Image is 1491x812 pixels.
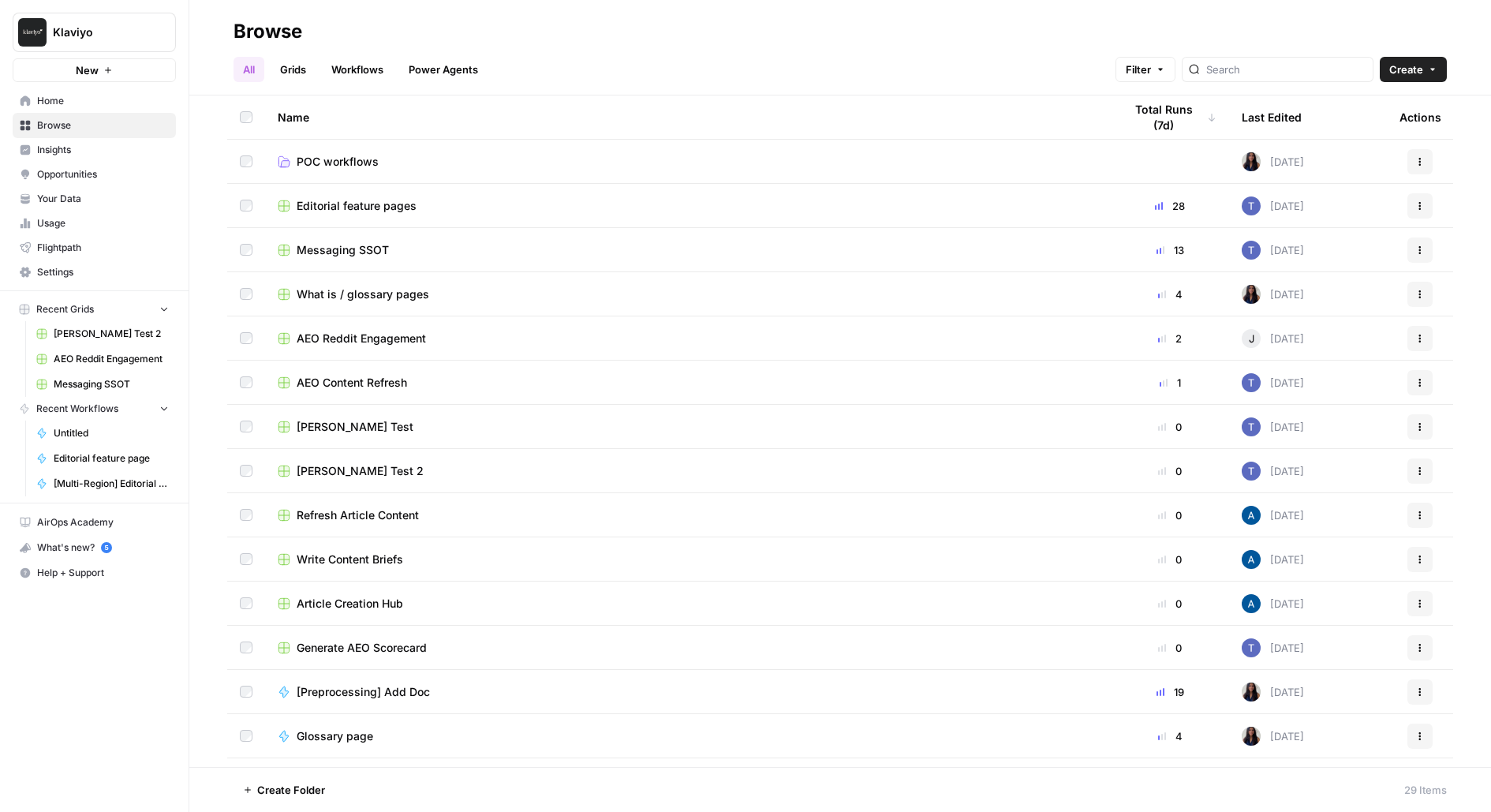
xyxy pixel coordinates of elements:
[54,352,169,366] span: AEO Reddit Engagement
[1242,285,1304,304] div: [DATE]
[1399,95,1441,139] div: Actions
[1242,683,1304,702] div: [DATE]
[1123,552,1216,567] div: 0
[13,260,176,285] a: Settings
[1242,550,1261,569] img: he81ibor8lsei4p3qvg4ugbvimgp
[29,321,176,346] a: [PERSON_NAME] Test 2
[278,331,1098,346] a: AEO Reddit Engagement
[257,782,325,798] span: Create Folder
[53,24,148,40] span: Klaviyo
[54,451,169,466] span: Editorial feature page
[1123,286,1216,302] div: 4
[1242,373,1261,392] img: x8yczxid6s1iziywf4pp8m9fenlh
[278,95,1098,139] div: Name
[1123,684,1216,700] div: 19
[29,421,176,446] a: Untitled
[297,507,419,523] span: Refresh Article Content
[13,560,176,586] button: Help + Support
[1242,373,1304,392] div: [DATE]
[1242,638,1261,657] img: x8yczxid6s1iziywf4pp8m9fenlh
[18,18,47,47] img: Klaviyo Logo
[1242,196,1304,215] div: [DATE]
[36,402,118,416] span: Recent Workflows
[278,154,1098,170] a: POC workflows
[13,13,176,52] button: Workspace: Klaviyo
[1123,728,1216,744] div: 4
[1242,417,1304,436] div: [DATE]
[1242,329,1304,348] div: [DATE]
[101,542,112,553] a: 5
[297,463,424,479] span: [PERSON_NAME] Test 2
[37,216,169,230] span: Usage
[1242,152,1261,171] img: rox323kbkgutb4wcij4krxobkpon
[37,143,169,157] span: Insights
[278,419,1098,435] a: [PERSON_NAME] Test
[1123,640,1216,656] div: 0
[1123,198,1216,214] div: 28
[234,57,264,82] a: All
[13,162,176,187] a: Opportunities
[297,640,427,656] span: Generate AEO Scorecard
[1249,331,1254,346] span: J
[13,88,176,114] a: Home
[234,777,334,803] button: Create Folder
[104,544,108,552] text: 5
[1242,241,1304,260] div: [DATE]
[297,728,373,744] span: Glossary page
[54,327,169,341] span: [PERSON_NAME] Test 2
[1389,62,1423,77] span: Create
[278,640,1098,656] a: Generate AEO Scorecard
[1242,727,1304,746] div: [DATE]
[54,477,169,491] span: [Multi-Region] Editorial feature page
[297,198,417,214] span: Editorial feature pages
[1123,507,1216,523] div: 0
[278,684,1098,700] a: [Preprocessing] Add Doc
[13,58,176,82] button: New
[297,286,429,302] span: What is / glossary pages
[297,684,430,700] span: [Preprocessing] Add Doc
[297,552,403,567] span: Write Content Briefs
[13,113,176,138] a: Browse
[234,19,302,44] div: Browse
[278,552,1098,567] a: Write Content Briefs
[37,566,169,580] span: Help + Support
[1242,594,1261,613] img: he81ibor8lsei4p3qvg4ugbvimgp
[13,235,176,260] a: Flightpath
[1404,782,1447,798] div: 29 Items
[13,510,176,535] a: AirOps Academy
[37,265,169,279] span: Settings
[1115,57,1175,82] button: Filter
[1123,596,1216,612] div: 0
[13,397,176,421] button: Recent Workflows
[1242,727,1261,746] img: rox323kbkgutb4wcij4krxobkpon
[1242,196,1261,215] img: x8yczxid6s1iziywf4pp8m9fenlh
[1242,417,1261,436] img: x8yczxid6s1iziywf4pp8m9fenlh
[13,186,176,211] a: Your Data
[13,137,176,163] a: Insights
[1242,241,1261,260] img: x8yczxid6s1iziywf4pp8m9fenlh
[1126,62,1151,77] span: Filter
[1123,375,1216,391] div: 1
[1380,57,1447,82] button: Create
[297,419,413,435] span: [PERSON_NAME] Test
[297,596,403,612] span: Article Creation Hub
[399,57,488,82] a: Power Agents
[278,375,1098,391] a: AEO Content Refresh
[13,211,176,236] a: Usage
[297,331,426,346] span: AEO Reddit Engagement
[278,507,1098,523] a: Refresh Article Content
[76,62,99,78] span: New
[37,118,169,133] span: Browse
[1123,242,1216,258] div: 13
[1123,95,1216,139] div: Total Runs (7d)
[278,242,1098,258] a: Messaging SSOT
[29,471,176,496] a: [Multi-Region] Editorial feature page
[278,198,1098,214] a: Editorial feature pages
[54,426,169,440] span: Untitled
[297,242,389,258] span: Messaging SSOT
[36,302,94,316] span: Recent Grids
[297,154,379,170] span: POC workflows
[1242,462,1304,481] div: [DATE]
[29,446,176,471] a: Editorial feature page
[271,57,316,82] a: Grids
